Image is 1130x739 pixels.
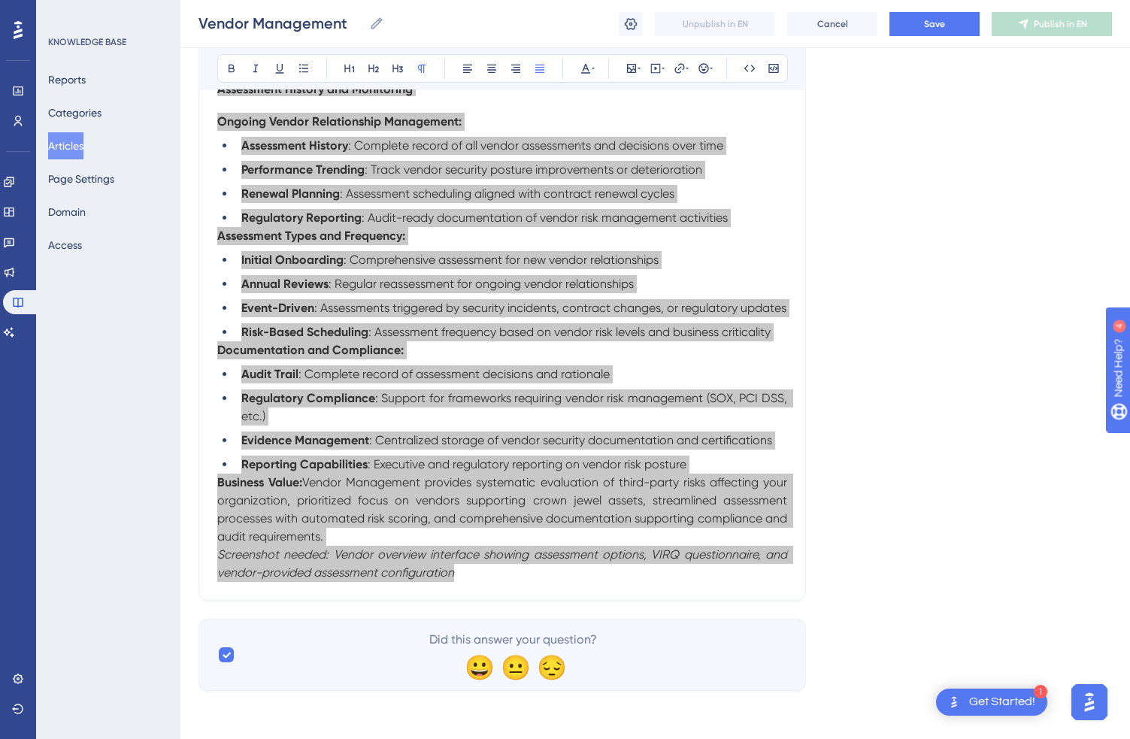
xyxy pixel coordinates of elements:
span: : Comprehensive assessment for new vendor relationships [344,253,659,267]
div: 😐 [501,655,525,679]
strong: Initial Onboarding [241,253,344,267]
strong: Documentation and Compliance: [217,343,404,357]
button: Save [889,12,980,36]
span: : Regular reassessment for ongoing vendor relationships [329,277,634,291]
span: Cancel [817,18,848,30]
button: Access [48,232,82,259]
strong: Regulatory Reporting [241,210,362,225]
strong: Business Value: [217,475,302,489]
button: Unpublish in EN [655,12,775,36]
img: launcher-image-alternative-text [945,693,963,711]
strong: Assessment History [241,138,348,153]
strong: Regulatory Compliance [241,391,375,405]
div: Open Get Started! checklist, remaining modules: 1 [936,689,1047,716]
button: Publish in EN [992,12,1112,36]
span: Vendor Management provides systematic evaluation of third-party risks affecting your organization... [217,475,790,544]
strong: Audit Trail [241,367,298,381]
strong: Risk-Based Scheduling [241,325,368,339]
strong: Annual Reviews [241,277,329,291]
button: Categories [48,99,101,126]
span: Publish in EN [1034,18,1087,30]
span: : Complete record of all vendor assessments and decisions over time [348,138,723,153]
span: Unpublish in EN [683,18,748,30]
strong: Ongoing Vendor Relationship Management: [217,114,462,129]
span: : Track vendor security posture improvements or deterioration [365,162,702,177]
span: : Centralized storage of vendor security documentation and certifications [369,433,772,447]
button: Cancel [787,12,877,36]
button: Domain [48,198,86,226]
em: Screenshot needed: Vendor overview interface showing assessment options, VIRQ questionnaire, and ... [217,547,790,580]
input: Article Name [198,13,363,34]
span: Save [924,18,945,30]
span: : Assessment scheduling aligned with contract renewal cycles [340,186,674,201]
span: Did this answer your question? [429,631,597,649]
div: 1 [1034,685,1047,698]
strong: Renewal Planning [241,186,340,201]
span: : Executive and regulatory reporting on vendor risk posture [368,457,686,471]
span: : Assessment frequency based on vendor risk levels and business criticality [368,325,771,339]
strong: Reporting Capabilities [241,457,368,471]
div: 😀 [465,655,489,679]
strong: Evidence Management [241,433,369,447]
strong: Event-Driven [241,301,314,315]
button: Reports [48,66,86,93]
span: : Support for frameworks requiring vendor risk management (SOX, PCI DSS, etc.) [241,391,790,423]
iframe: UserGuiding AI Assistant Launcher [1067,680,1112,725]
strong: Assessment Types and Frequency: [217,229,405,243]
div: 😔 [537,655,561,679]
div: 4 [105,8,109,20]
strong: Performance Trending [241,162,365,177]
button: Page Settings [48,165,114,192]
span: : Complete record of assessment decisions and rationale [298,367,610,381]
button: Articles [48,132,83,159]
div: Get Started! [969,694,1035,710]
span: : Audit-ready documentation of vendor risk management activities [362,210,728,225]
span: : Assessments triggered by security incidents, contract changes, or regulatory updates [314,301,786,315]
div: KNOWLEDGE BASE [48,36,126,48]
span: Need Help? [35,4,94,22]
